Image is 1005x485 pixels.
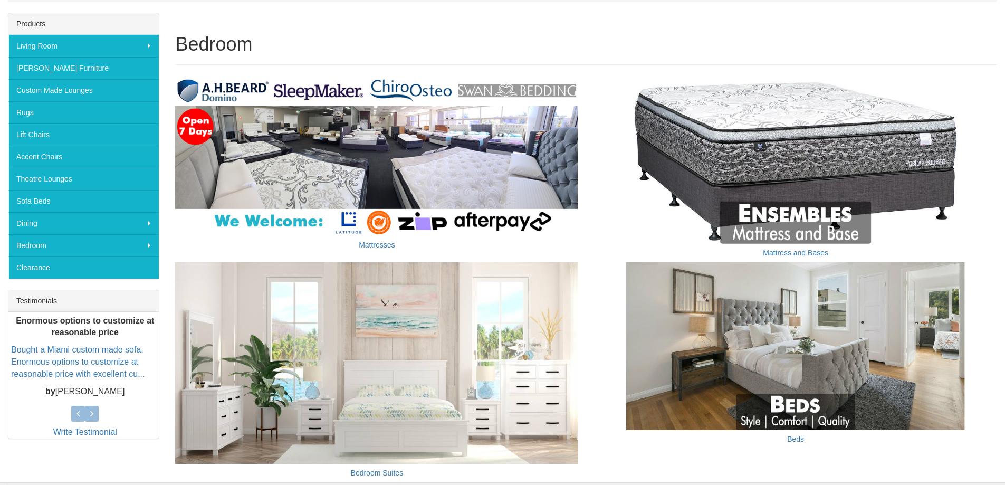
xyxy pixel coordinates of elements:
[8,13,159,35] div: Products
[53,427,117,436] a: Write Testimonial
[359,241,395,249] a: Mattresses
[594,262,997,430] img: Beds
[8,168,159,190] a: Theatre Lounges
[8,35,159,57] a: Living Room
[8,256,159,279] a: Clearance
[8,290,159,312] div: Testimonials
[175,34,997,55] h1: Bedroom
[8,57,159,79] a: [PERSON_NAME] Furniture
[11,346,145,379] a: Bought a Miami custom made sofa. Enormous options to customize at reasonable price with excellent...
[763,249,828,257] a: Mattress and Bases
[8,123,159,146] a: Lift Chairs
[594,75,997,243] img: Mattress and Bases
[8,101,159,123] a: Rugs
[8,212,159,234] a: Dining
[8,146,159,168] a: Accent Chairs
[8,234,159,256] a: Bedroom
[8,79,159,101] a: Custom Made Lounges
[175,75,578,236] img: Mattresses
[8,190,159,212] a: Sofa Beds
[11,386,159,398] p: [PERSON_NAME]
[175,262,578,464] img: Bedroom Suites
[787,435,804,443] a: Beds
[45,387,55,396] b: by
[351,469,404,477] a: Bedroom Suites
[16,316,154,337] b: Enormous options to customize at reasonable price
